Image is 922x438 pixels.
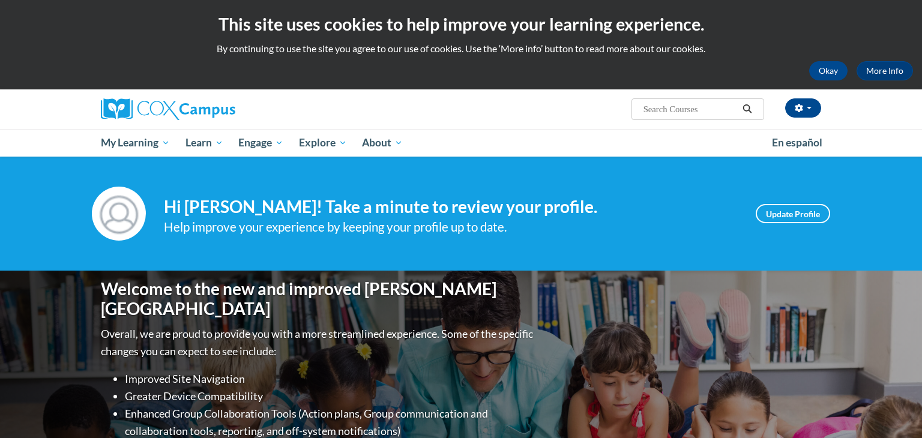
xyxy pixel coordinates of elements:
[164,217,738,237] div: Help improve your experience by keeping your profile up to date.
[355,129,411,157] a: About
[291,129,355,157] a: Explore
[101,279,536,319] h1: Welcome to the new and improved [PERSON_NAME][GEOGRAPHIC_DATA]
[83,129,839,157] div: Main menu
[125,370,536,388] li: Improved Site Navigation
[738,102,756,116] button: Search
[809,61,848,80] button: Okay
[299,136,347,150] span: Explore
[178,129,231,157] a: Learn
[764,130,830,155] a: En español
[101,98,235,120] img: Cox Campus
[9,42,913,55] p: By continuing to use the site you agree to our use of cookies. Use the ‘More info’ button to read...
[785,98,821,118] button: Account Settings
[857,61,913,80] a: More Info
[185,136,223,150] span: Learn
[101,98,329,120] a: Cox Campus
[874,390,912,428] iframe: Button to launch messaging window
[362,136,403,150] span: About
[642,102,738,116] input: Search Courses
[230,129,291,157] a: Engage
[772,136,822,149] span: En español
[92,187,146,241] img: Profile Image
[125,388,536,405] li: Greater Device Compatibility
[101,136,170,150] span: My Learning
[238,136,283,150] span: Engage
[164,197,738,217] h4: Hi [PERSON_NAME]! Take a minute to review your profile.
[9,12,913,36] h2: This site uses cookies to help improve your learning experience.
[756,204,830,223] a: Update Profile
[93,129,178,157] a: My Learning
[101,325,536,360] p: Overall, we are proud to provide you with a more streamlined experience. Some of the specific cha...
